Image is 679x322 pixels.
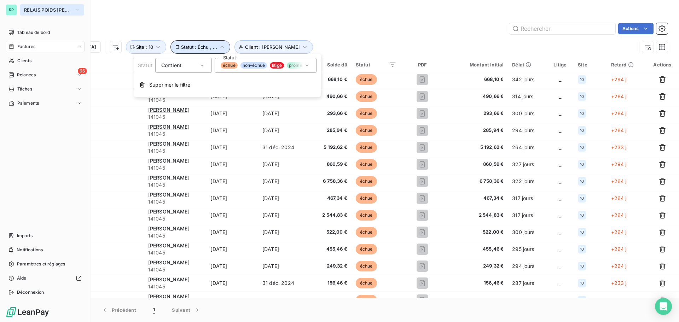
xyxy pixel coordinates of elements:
[611,263,627,269] span: +264 j
[580,213,584,217] span: 10
[580,179,584,183] span: 10
[508,156,546,173] td: 327 jours
[356,142,377,153] span: échue
[148,96,202,104] span: 141045
[551,62,569,68] div: Litige
[17,261,65,267] span: Paramètres et réglages
[448,144,504,151] span: 5 192,62 €
[559,195,561,201] span: _
[655,298,672,315] div: Open Intercom Messenger
[245,44,300,50] span: Client : [PERSON_NAME]
[17,58,31,64] span: Clients
[611,246,627,252] span: +264 j
[6,306,50,318] img: Logo LeanPay
[508,207,546,224] td: 317 jours
[611,280,627,286] span: +233 j
[356,278,377,288] span: échue
[508,275,546,292] td: 287 jours
[611,62,642,68] div: Retard
[580,162,584,166] span: 10
[580,128,584,133] span: 10
[148,226,190,232] span: [PERSON_NAME]
[611,161,627,167] span: +294 j
[17,43,35,50] span: Factures
[6,4,17,16] div: RP
[356,227,377,238] span: échue
[136,44,153,50] span: Site : 10
[448,76,504,83] span: 668,10 €
[258,190,309,207] td: [DATE]
[448,93,504,100] span: 490,66 €
[206,224,258,241] td: [DATE]
[580,264,584,268] span: 10
[148,242,190,248] span: [PERSON_NAME]
[17,289,44,295] span: Déconnexion
[580,196,584,200] span: 10
[314,110,347,117] span: 293,66 €
[17,86,32,92] span: Tâches
[153,306,155,314] span: 1
[148,259,190,265] span: [PERSON_NAME]
[206,122,258,139] td: [DATE]
[6,230,85,241] a: Imports
[611,110,627,116] span: +264 j
[258,122,309,139] td: [DATE]
[17,29,50,36] span: Tableau de bord
[448,110,504,117] span: 293,66 €
[580,111,584,116] span: 10
[448,229,504,236] span: 522,00 €
[508,292,546,309] td: 282 jours
[17,275,27,281] span: Aide
[148,192,190,198] span: [PERSON_NAME]
[206,105,258,122] td: [DATE]
[221,62,238,69] span: échue
[148,198,202,205] span: 141045
[6,98,85,109] a: Paiements
[163,303,209,317] button: Suivant
[258,156,309,173] td: [DATE]
[580,230,584,234] span: 10
[181,44,217,50] span: Statut : Échu , ...
[559,178,561,184] span: _
[287,62,338,69] span: promesse de paiement
[17,72,36,78] span: Relances
[611,93,627,99] span: +264 j
[148,276,190,282] span: [PERSON_NAME]
[356,210,377,221] span: échue
[508,241,546,258] td: 295 jours
[148,209,190,215] span: [PERSON_NAME]
[448,297,504,304] span: 1 718,92 €
[356,62,397,68] div: Statut
[611,195,627,201] span: +264 j
[508,190,546,207] td: 317 jours
[356,74,377,85] span: échue
[314,297,347,304] span: 1 718,92 €
[145,303,163,317] button: 1
[270,62,284,69] span: litige
[559,263,561,269] span: _
[258,224,309,241] td: [DATE]
[206,190,258,207] td: [DATE]
[134,77,321,93] button: Supprimer le filtre
[508,139,546,156] td: 264 jours
[508,224,546,241] td: 300 jours
[314,76,347,83] span: 668,10 €
[6,41,85,52] a: Factures
[314,178,347,185] span: 6 758,36 €
[448,246,504,253] span: 455,46 €
[148,158,190,164] span: [PERSON_NAME]
[6,83,85,95] a: Tâches
[512,62,542,68] div: Délai
[314,127,347,134] span: 285,94 €
[149,81,190,88] span: Supprimer le filtre
[206,139,258,156] td: [DATE]
[356,244,377,254] span: échue
[240,62,267,69] span: non-échue
[258,173,309,190] td: [DATE]
[508,173,546,190] td: 322 jours
[448,280,504,287] span: 156,46 €
[6,27,85,38] a: Tableau de bord
[6,69,85,81] a: 66Relances
[206,173,258,190] td: [DATE]
[611,127,627,133] span: +264 j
